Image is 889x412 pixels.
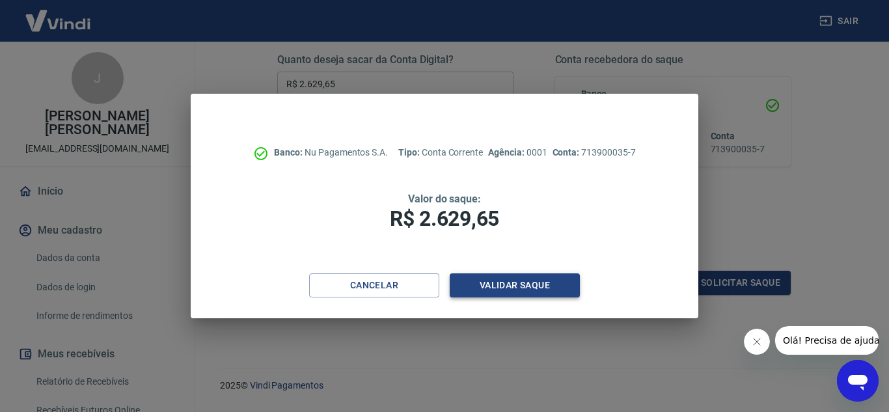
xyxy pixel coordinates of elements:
span: R$ 2.629,65 [390,206,499,231]
span: Agência: [488,147,527,158]
button: Cancelar [309,273,439,297]
p: 0001 [488,146,547,159]
p: 713900035-7 [553,146,636,159]
span: Conta: [553,147,582,158]
iframe: Mensagem da empresa [775,326,879,355]
p: Conta Corrente [398,146,483,159]
span: Banco: [274,147,305,158]
span: Valor do saque: [408,193,481,205]
iframe: Botão para abrir a janela de mensagens [837,360,879,402]
span: Olá! Precisa de ajuda? [8,9,109,20]
p: Nu Pagamentos S.A. [274,146,388,159]
span: Tipo: [398,147,422,158]
iframe: Fechar mensagem [744,329,770,355]
button: Validar saque [450,273,580,297]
